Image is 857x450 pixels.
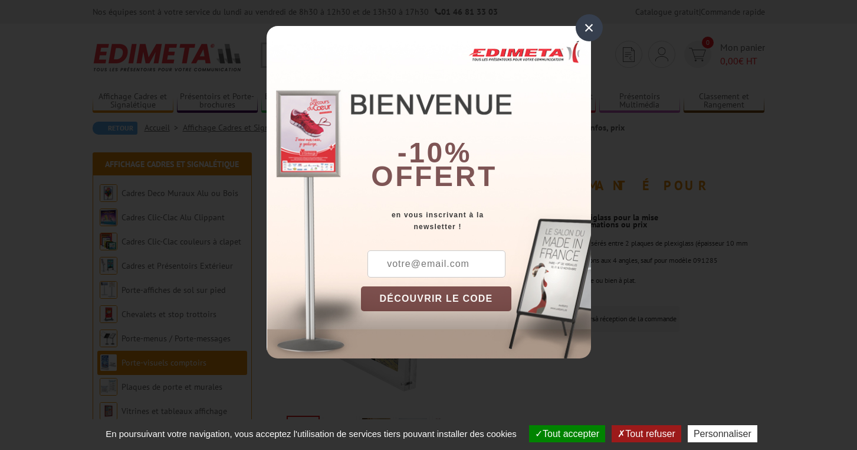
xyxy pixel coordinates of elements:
[367,250,505,278] input: votre@email.com
[361,209,591,233] div: en vous inscrivant à la newsletter !
[361,286,512,311] button: DÉCOUVRIR LE CODE
[612,425,681,442] button: Tout refuser
[529,425,605,442] button: Tout accepter
[688,425,757,442] button: Personnaliser (fenêtre modale)
[398,137,472,168] b: -10%
[576,14,603,41] div: ×
[100,429,523,439] span: En poursuivant votre navigation, vous acceptez l'utilisation de services tiers pouvant installer ...
[371,161,497,192] font: offert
